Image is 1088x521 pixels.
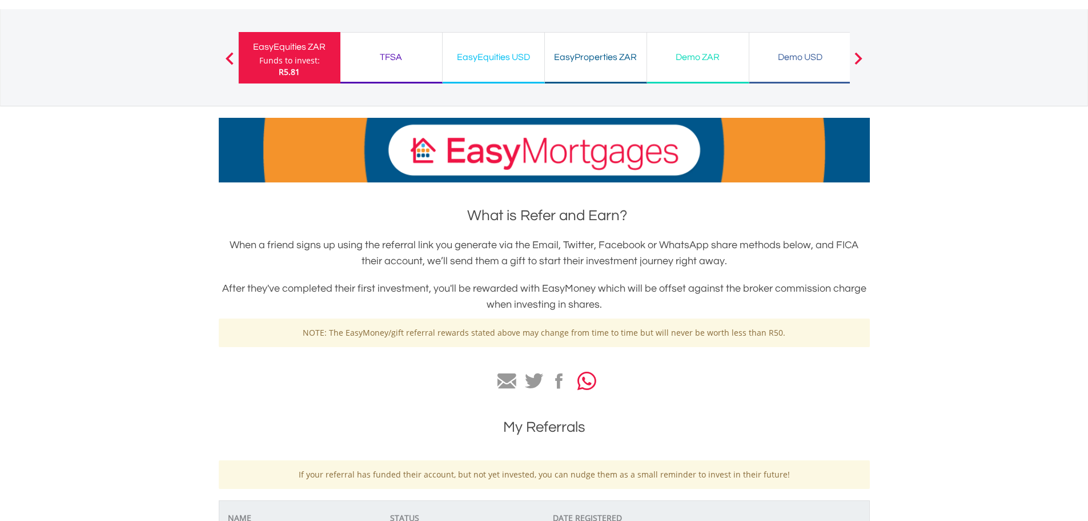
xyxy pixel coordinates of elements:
span: R5.81 [279,66,300,77]
button: Previous [218,58,241,69]
div: Funds to invest: [259,55,320,66]
div: Demo ZAR [654,49,742,65]
div: TFSA [347,49,435,65]
h1: My Referrals [219,417,870,438]
button: Next [847,58,870,69]
div: EasyProperties ZAR [552,49,640,65]
p: NOTE: The EasyMoney/gift referral rewards stated above may change from time to time but will neve... [227,327,861,339]
div: EasyEquities USD [449,49,537,65]
h3: After they've completed their first investment, you'll be rewarded with EasyMoney which will be o... [219,281,870,313]
span: What is Refer and Earn? [467,208,627,223]
div: EasyEquities ZAR [246,39,334,55]
h3: When a friend signs up using the referral link you generate via the Email, Twitter, Facebook or W... [219,237,870,269]
img: EasyMortage Promotion Banner [219,118,870,182]
p: If your referral has funded their account, but not yet invested, you can nudge them as a small re... [227,469,861,480]
div: Demo USD [756,49,844,65]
